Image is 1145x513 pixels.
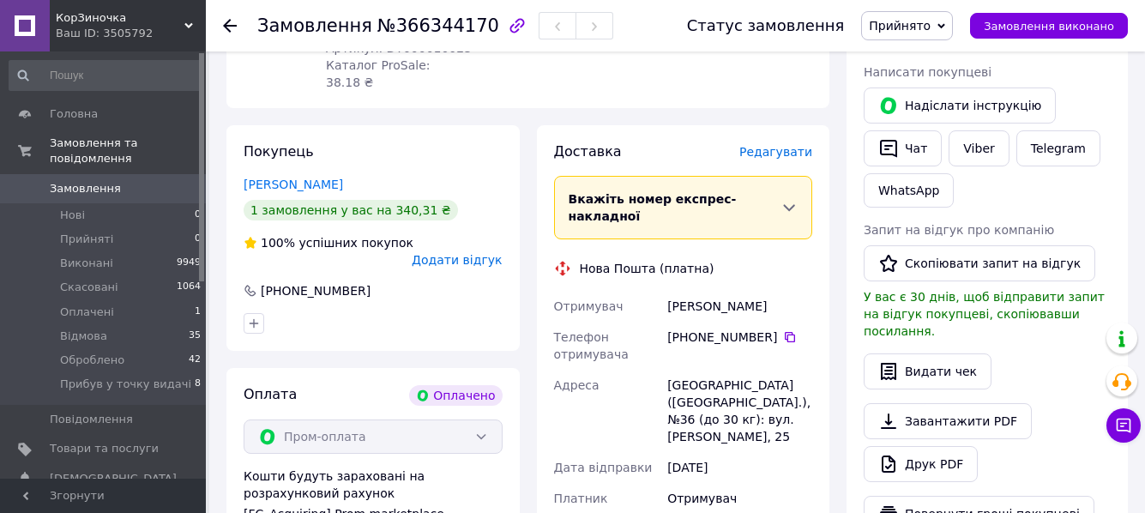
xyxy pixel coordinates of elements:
span: Оплата [244,386,297,402]
div: [GEOGRAPHIC_DATA] ([GEOGRAPHIC_DATA].), №36 (до 30 кг): вул. [PERSON_NAME], 25 [664,370,816,452]
span: Відмова [60,329,107,344]
span: 8 [195,377,201,392]
span: Покупець [244,143,314,160]
span: Прийнято [869,19,931,33]
button: Надіслати інструкцію [864,88,1056,124]
span: Виконані [60,256,113,271]
span: Головна [50,106,98,122]
button: Видати чек [864,353,991,389]
span: Дата відправки [554,461,653,474]
span: Оплачені [60,305,114,320]
span: 35 [189,329,201,344]
span: Артикул: DT000010025 [326,41,472,55]
span: У вас є 30 днів, щоб відправити запит на відгук покупцеві, скопіювавши посилання. [864,290,1105,338]
input: Пошук [9,60,202,91]
span: №366344170 [377,15,499,36]
span: Адреса [554,378,600,392]
span: Оброблено [60,353,124,368]
span: Повідомлення [50,412,133,427]
a: Telegram [1016,130,1100,166]
span: Додати відгук [412,253,502,267]
span: Замовлення [257,15,372,36]
span: Платник [554,492,608,505]
span: Скасовані [60,280,118,295]
div: [PHONE_NUMBER] [259,282,372,299]
div: Нова Пошта (платна) [576,260,719,277]
a: [PERSON_NAME] [244,178,343,191]
button: Замовлення виконано [970,13,1128,39]
span: Прибув у точку видачі [60,377,191,392]
span: Написати покупцеві [864,65,991,79]
button: Скопіювати запит на відгук [864,245,1095,281]
span: 0 [195,232,201,247]
span: 0 [195,208,201,223]
div: Статус замовлення [687,17,845,34]
a: Viber [949,130,1009,166]
span: 42 [189,353,201,368]
span: Замовлення виконано [984,20,1114,33]
div: Оплачено [409,385,502,406]
a: WhatsApp [864,173,954,208]
span: Замовлення [50,181,121,196]
a: Друк PDF [864,446,978,482]
div: Повернутися назад [223,17,237,34]
span: [DEMOGRAPHIC_DATA] [50,471,177,486]
span: Редагувати [739,145,812,159]
span: Телефон отримувача [554,330,629,361]
div: [PHONE_NUMBER] [667,329,812,346]
span: Вкажіть номер експрес-накладної [569,192,737,223]
span: 1 [195,305,201,320]
span: Запит на відгук про компанію [864,223,1054,237]
span: Доставка [554,143,622,160]
div: Ваш ID: 3505792 [56,26,206,41]
span: Отримувач [554,299,624,313]
div: успішних покупок [244,234,413,251]
span: 100% [261,236,295,250]
span: Замовлення та повідомлення [50,136,206,166]
span: Товари та послуги [50,441,159,456]
button: Чат [864,130,942,166]
span: 9949 [177,256,201,271]
a: Завантажити PDF [864,403,1032,439]
div: [PERSON_NAME] [664,291,816,322]
span: Нові [60,208,85,223]
div: [DATE] [664,452,816,483]
div: 1 замовлення у вас на 340,31 ₴ [244,200,458,220]
button: Чат з покупцем [1106,408,1141,443]
span: КорЗиночка [56,10,184,26]
span: Прийняті [60,232,113,247]
span: 1064 [177,280,201,295]
span: Каталог ProSale: 38.18 ₴ [326,58,430,89]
